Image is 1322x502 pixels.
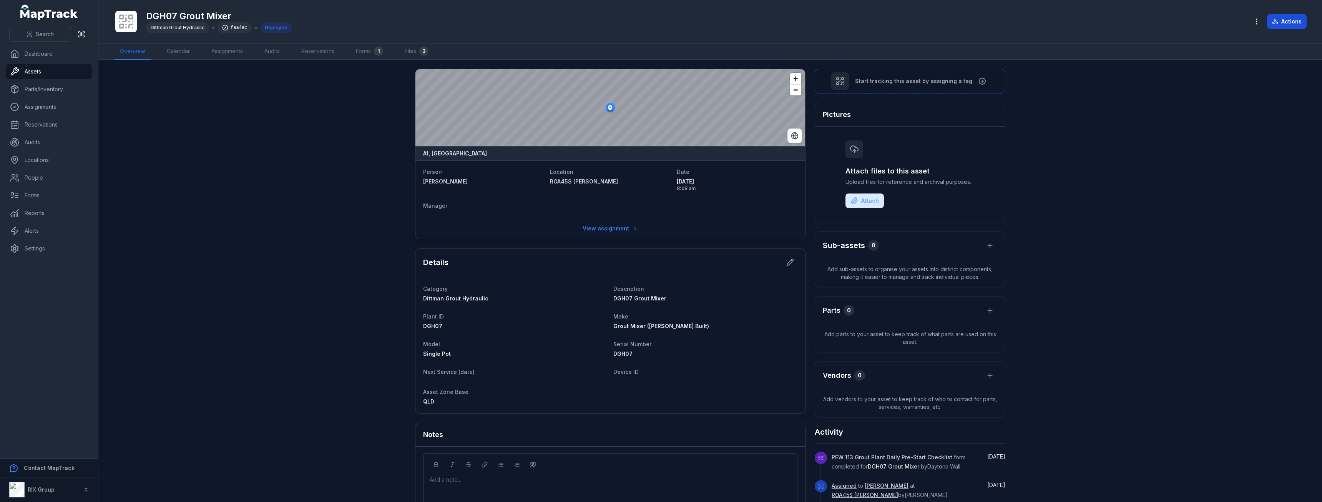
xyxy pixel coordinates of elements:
a: Assigned [832,482,857,490]
span: Add sub-assets to organise your assets into distinct components, making it easier to manage and t... [815,259,1005,287]
a: Reservations [6,117,92,132]
span: Grout Mixer ([PERSON_NAME] Built) [613,323,709,329]
a: Reports [6,205,92,221]
span: DGH07 [613,350,633,357]
span: Manager [423,202,447,209]
button: Attach [845,193,884,208]
strong: Contact MapTrack [24,465,75,471]
h3: Notes [423,429,443,440]
div: 0 [854,370,865,381]
span: Make [613,313,628,320]
h3: Pictures [823,109,851,120]
span: 8:08 am [677,185,797,192]
button: Actions [1267,14,1307,29]
button: Start tracking this asset by assigning a tag [815,69,1005,93]
a: Assignments [6,99,92,115]
span: Single Pot [423,350,451,357]
span: DGH07 Grout Mixer [868,463,919,470]
a: Audits [258,43,286,60]
a: People [6,170,92,185]
strong: RIX Group [28,486,55,493]
span: Model [423,341,440,347]
span: Date [677,168,689,175]
span: Next Service (date) [423,369,475,375]
span: Add parts to your asset to keep track of what parts are used on this asset. [815,324,1005,352]
span: [DATE] [987,453,1005,460]
span: Dittman Grout Hydraulic [151,25,204,30]
a: Reservations [295,43,340,60]
a: Forms1 [350,43,389,60]
div: 0 [844,305,854,316]
span: Asset Zone Base [423,389,468,395]
span: form completed for by Daytona Wall [832,454,965,470]
a: Settings [6,241,92,256]
time: 9/27/2025, 8:08:37 AM [987,482,1005,488]
span: Category [423,285,448,292]
span: [DATE] [987,482,1005,488]
h2: Sub-assets [823,240,865,251]
strong: A1, [GEOGRAPHIC_DATA] [423,150,487,157]
span: Person [423,168,442,175]
div: 3 [419,47,428,56]
div: faa4ac [218,22,252,33]
a: Assets [6,64,92,79]
h3: Vendors [823,370,851,381]
a: ROA45S [PERSON_NAME] [550,178,671,185]
a: Alerts [6,223,92,238]
span: Plant ID [423,313,444,320]
button: Zoom out [790,84,801,95]
span: Dittman Grout Hydraulic [423,295,488,302]
h1: DGH07 Grout Mixer [146,10,292,22]
button: Switch to Satellite View [787,128,802,143]
a: [PERSON_NAME] [865,482,908,490]
time: 9/27/2025, 8:08:37 AM [677,178,797,192]
span: Description [613,285,644,292]
h2: Details [423,257,448,268]
canvas: Map [415,69,805,146]
span: Upload files for reference and archival purposes. [845,178,975,186]
span: QLD [423,398,434,405]
span: to at by [PERSON_NAME] [832,482,948,498]
span: Serial Number [613,341,651,347]
span: Location [550,168,573,175]
a: Calendar [161,43,196,60]
a: Files3 [399,43,435,60]
a: View assignment [578,221,643,236]
span: Search [36,30,54,38]
span: Start tracking this asset by assigning a tag [855,77,972,85]
div: 0 [868,240,879,251]
a: Audits [6,135,92,150]
h3: Attach files to this asset [845,166,975,177]
a: PEW 113 Grout Plant Daily Pre-Start Checklist [832,454,952,461]
h3: Parts [823,305,840,316]
a: [PERSON_NAME] [423,178,544,185]
a: Parts/Inventory [6,82,92,97]
a: Locations [6,152,92,168]
span: [DATE] [677,178,797,185]
a: Assignments [205,43,249,60]
span: ROA45S [PERSON_NAME] [550,178,618,185]
div: 1 [374,47,383,56]
a: MapTrack [20,5,78,20]
span: DGH07 Grout Mixer [613,295,666,302]
h2: Activity [815,427,843,437]
time: 9/29/2025, 7:04:29 AM [987,453,1005,460]
a: Overview [114,43,151,60]
a: ROA45S [PERSON_NAME] [832,491,898,499]
div: Deployed [260,22,292,33]
span: Device ID [613,369,639,375]
button: Zoom in [790,73,801,84]
span: Add vendors to your asset to keep track of who to contact for parts, services, warranties, etc. [815,389,1005,417]
a: Dashboard [6,46,92,62]
a: Forms [6,188,92,203]
span: DGH07 [423,323,442,329]
button: Search [9,27,71,42]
